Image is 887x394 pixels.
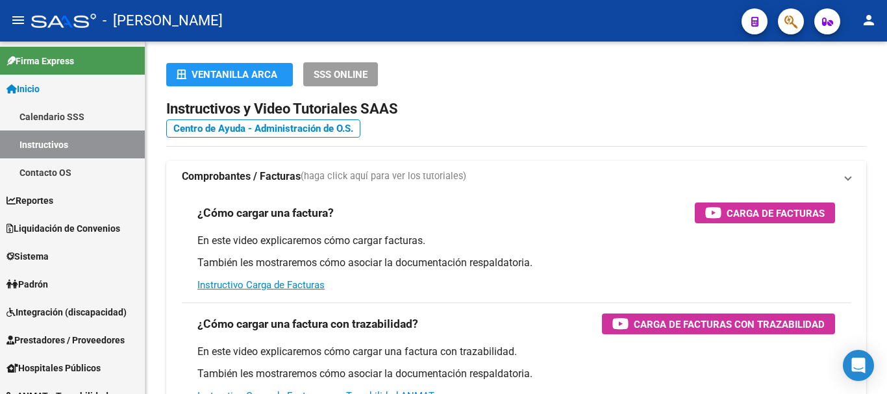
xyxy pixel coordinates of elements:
[6,277,48,291] span: Padrón
[6,221,120,236] span: Liquidación de Convenios
[197,279,325,291] a: Instructivo Carga de Facturas
[6,82,40,96] span: Inicio
[602,314,835,334] button: Carga de Facturas con Trazabilidad
[6,193,53,208] span: Reportes
[6,361,101,375] span: Hospitales Públicos
[197,204,334,222] h3: ¿Cómo cargar una factura?
[197,234,835,248] p: En este video explicaremos cómo cargar facturas.
[197,256,835,270] p: También les mostraremos cómo asociar la documentación respaldatoria.
[197,367,835,381] p: También les mostraremos cómo asociar la documentación respaldatoria.
[197,345,835,359] p: En este video explicaremos cómo cargar una factura con trazabilidad.
[861,12,877,28] mat-icon: person
[695,203,835,223] button: Carga de Facturas
[10,12,26,28] mat-icon: menu
[6,249,49,264] span: Sistema
[843,350,874,381] div: Open Intercom Messenger
[166,119,360,138] a: Centro de Ayuda - Administración de O.S.
[166,97,866,121] h2: Instructivos y Video Tutoriales SAAS
[6,54,74,68] span: Firma Express
[103,6,223,35] span: - [PERSON_NAME]
[166,63,293,86] button: Ventanilla ARCA
[177,63,282,86] div: Ventanilla ARCA
[314,69,368,80] span: SSS ONLINE
[301,169,466,184] span: (haga click aquí para ver los tutoriales)
[182,169,301,184] strong: Comprobantes / Facturas
[166,161,866,192] mat-expansion-panel-header: Comprobantes / Facturas(haga click aquí para ver los tutoriales)
[727,205,825,221] span: Carga de Facturas
[197,315,418,333] h3: ¿Cómo cargar una factura con trazabilidad?
[6,305,127,319] span: Integración (discapacidad)
[6,333,125,347] span: Prestadores / Proveedores
[303,62,378,86] button: SSS ONLINE
[634,316,825,332] span: Carga de Facturas con Trazabilidad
